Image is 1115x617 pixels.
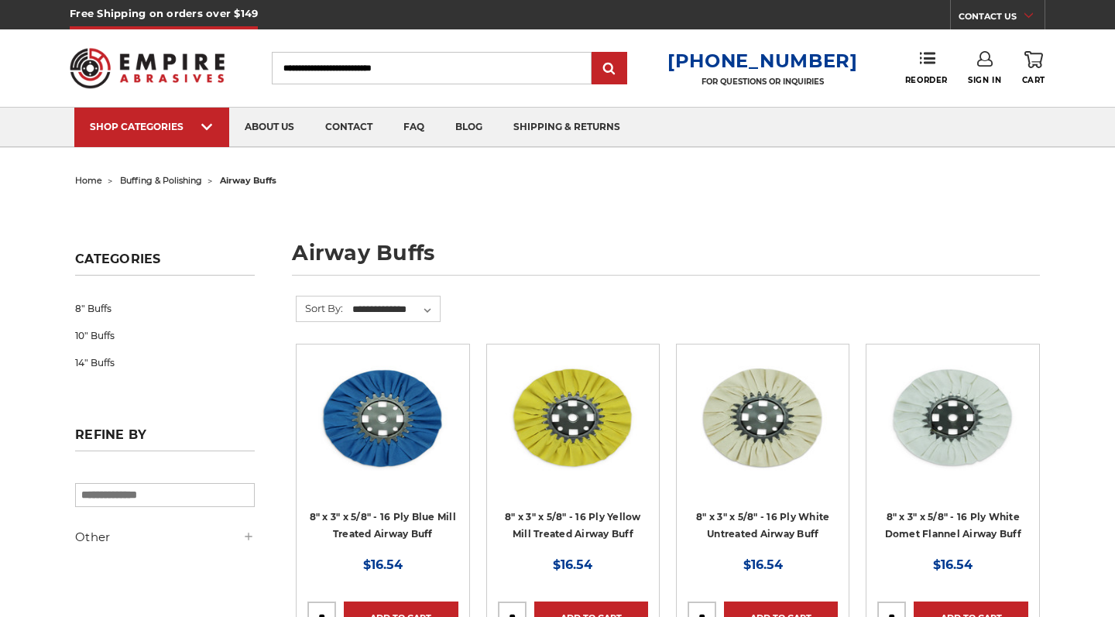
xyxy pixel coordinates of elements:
[90,121,214,132] div: SHOP CATEGORIES
[905,51,948,84] a: Reorder
[75,349,255,376] a: 14" Buffs
[498,108,636,147] a: shipping & returns
[959,8,1045,29] a: CONTACT US
[1022,51,1045,85] a: Cart
[310,108,388,147] a: contact
[350,298,440,321] select: Sort By:
[307,355,458,554] a: blue mill treated 8 inch airway buffing wheel
[667,50,858,72] a: [PHONE_NUMBER]
[877,355,1028,479] img: 8 inch white domet flannel airway buffing wheel
[75,427,255,451] h5: Refine by
[75,322,255,349] a: 10" Buffs
[594,53,625,84] input: Submit
[388,108,440,147] a: faq
[440,108,498,147] a: blog
[75,295,255,322] a: 8" Buffs
[120,175,202,186] a: buffing & polishing
[1022,75,1045,85] span: Cart
[363,557,403,572] span: $16.54
[743,557,783,572] span: $16.54
[968,75,1001,85] span: Sign In
[877,355,1028,554] a: 8 inch white domet flannel airway buffing wheel
[75,175,102,186] a: home
[229,108,310,147] a: about us
[905,75,948,85] span: Reorder
[498,355,648,479] img: 8 x 3 x 5/8 airway buff yellow mill treatment
[292,242,1040,276] h1: airway buffs
[667,77,858,87] p: FOR QUESTIONS OR INQUIRIES
[70,38,225,98] img: Empire Abrasives
[307,355,458,479] img: blue mill treated 8 inch airway buffing wheel
[75,528,255,547] h5: Other
[75,252,255,276] h5: Categories
[553,557,592,572] span: $16.54
[498,355,648,554] a: 8 x 3 x 5/8 airway buff yellow mill treatment
[933,557,973,572] span: $16.54
[688,355,838,554] a: 8 inch untreated airway buffing wheel
[297,297,343,320] label: Sort By:
[220,175,276,186] span: airway buffs
[688,355,838,479] img: 8 inch untreated airway buffing wheel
